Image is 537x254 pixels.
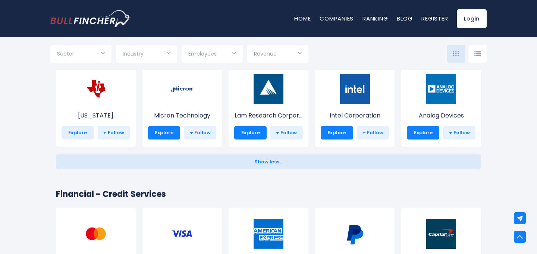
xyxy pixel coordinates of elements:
[321,88,389,120] a: Intel Corporation
[57,48,105,61] input: Selection
[270,126,303,139] a: + Follow
[188,48,236,61] input: Selection
[50,10,131,27] a: Go to homepage
[62,126,94,139] a: Explore
[167,74,197,104] img: MU.png
[294,15,311,22] a: Home
[453,51,459,56] img: icon-comp-grid.svg
[148,88,217,120] a: Micron Technology
[57,50,74,57] span: Sector
[56,188,481,200] h2: Financial - Credit Services
[254,48,302,61] input: Selection
[254,74,283,104] img: LRCX.png
[426,74,456,104] img: ADI.png
[81,74,111,104] img: TXN.png
[457,9,487,28] a: Login
[443,126,475,139] a: + Follow
[407,126,439,139] a: Explore
[254,219,283,249] img: AXP.png
[123,50,144,57] span: Industry
[407,111,475,120] p: Analog Devices
[123,48,170,61] input: Selection
[50,10,131,27] img: Bullfincher logo
[62,111,130,120] p: Texas Instruments Incorporated
[321,126,353,139] a: Explore
[98,126,130,139] a: + Follow
[340,219,370,249] img: PYPL.png
[167,219,197,249] img: V.png
[234,88,303,120] a: Lam Research Corpor...
[321,111,389,120] p: Intel Corporation
[148,126,180,139] a: Explore
[188,50,217,57] span: Employees
[254,50,277,57] span: Revenue
[56,154,481,169] button: Show less...
[184,126,216,139] a: + Follow
[474,51,481,56] img: icon-comp-list-view.svg
[426,219,456,249] img: COF.png
[148,111,217,120] p: Micron Technology
[340,74,370,104] img: INTC.png
[234,111,303,120] p: Lam Research Corporation
[362,15,388,22] a: Ranking
[62,88,130,120] a: [US_STATE] Instruments I...
[407,88,475,120] a: Analog Devices
[81,219,111,249] img: MA.png
[357,126,389,139] a: + Follow
[320,15,354,22] a: Companies
[421,15,448,22] a: Register
[234,126,267,139] a: Explore
[397,15,412,22] a: Blog
[254,159,283,165] span: Show less...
